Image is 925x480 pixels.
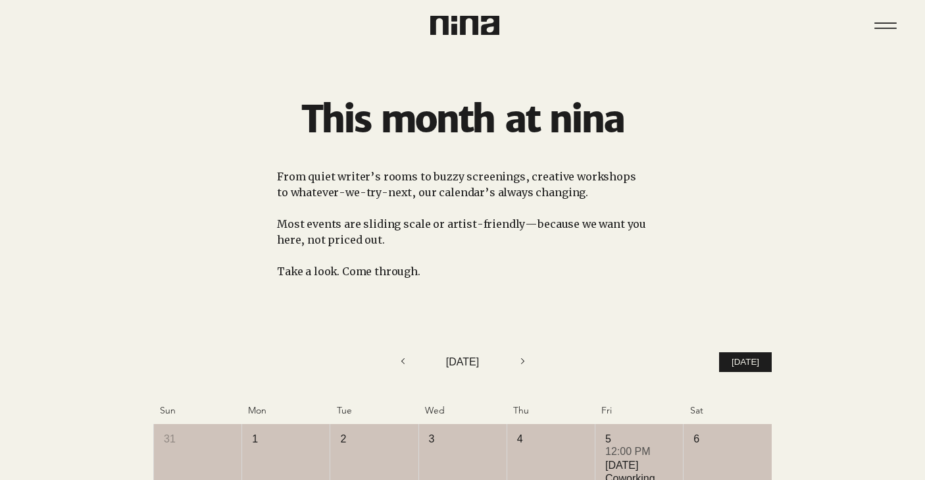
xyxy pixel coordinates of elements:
[395,353,411,371] button: Previous month
[277,169,648,200] p: From quiet writer’s rooms to buzzy screenings, creative workshops to whatever-we-try-next, our ca...
[411,354,515,370] div: [DATE]
[430,16,499,35] img: Nina Logo CMYK_Charcoal.png
[301,96,624,142] span: This month at nina
[277,216,648,248] p: Most events are sliding scale or artist-friendly—because we want you here, not priced out.
[153,404,241,417] div: Sun
[693,432,762,446] div: 6
[418,404,507,417] div: Wed
[595,404,683,417] div: Fri
[241,404,330,417] div: Mon
[515,353,531,371] button: Next month
[340,432,408,446] div: 2
[719,352,772,373] button: [DATE]
[330,404,418,417] div: Tue
[605,432,673,446] div: 5
[605,444,673,459] div: 12:00 PM
[429,432,497,446] div: 3
[164,432,232,446] div: 31
[277,263,648,279] p: Take a look. Come through.
[865,5,905,45] nav: Site
[507,404,595,417] div: Thu
[865,5,905,45] button: Menu
[684,404,772,417] div: Sat
[252,432,320,446] div: 1
[517,432,585,446] div: 4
